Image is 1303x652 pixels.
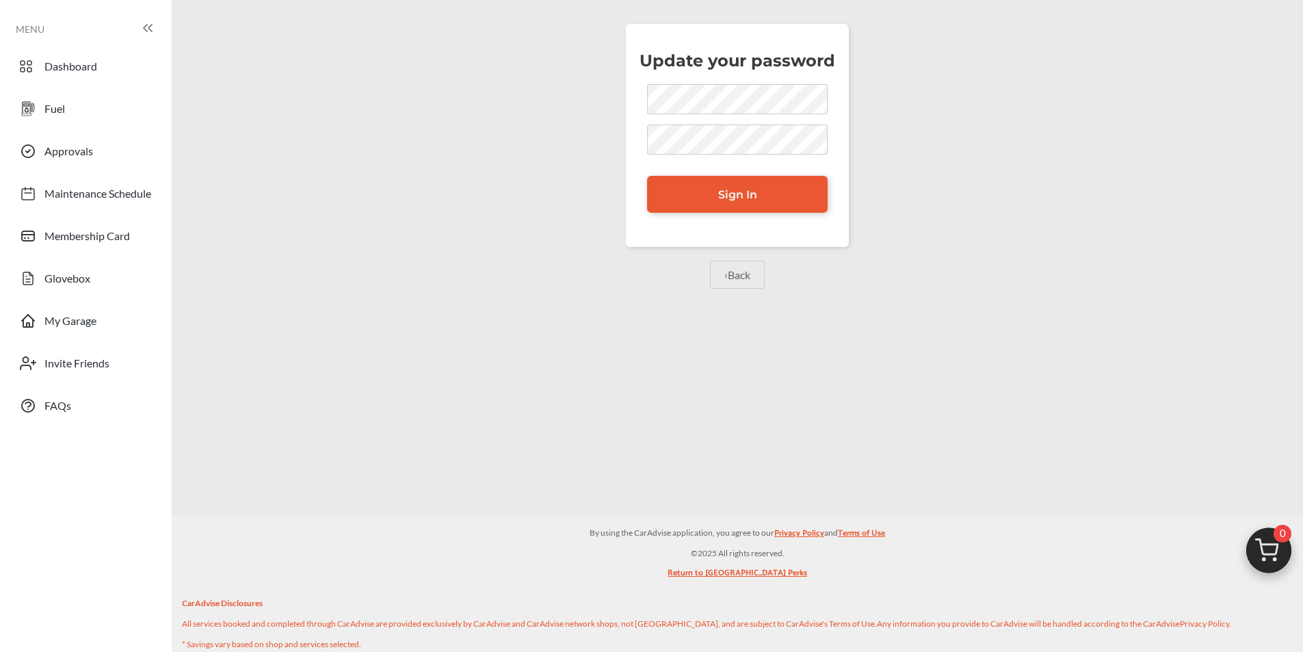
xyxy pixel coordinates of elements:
a: Invite Friends [12,345,158,381]
p: Update your password [640,54,835,68]
span: MENU [16,24,44,35]
a: Privacy Policy [1180,618,1229,636]
a: Fuel [12,91,158,127]
p: By using the CarAdvise application, you agree to our and [172,527,1303,540]
a: Glovebox [12,261,158,296]
a: FAQs [12,388,158,423]
a: Maintenance Schedule [12,176,158,211]
span: My Garage [44,314,96,332]
span: Fuel [44,102,65,120]
img: cart_icon.3d0951e8.svg [1236,521,1302,587]
span: Invite Friends [44,356,109,374]
a: Approvals [12,133,158,169]
span: 0 [1274,525,1291,543]
a: Terms of Use [838,527,885,547]
a: Terms of Use. [829,618,877,636]
a: Dashboard [12,49,158,84]
a: ‹Back [710,261,765,289]
a: Privacy Policy [774,527,824,547]
span: Maintenance Schedule [44,187,151,205]
a: Sign In [647,176,828,213]
span: Approvals [44,144,93,162]
span: FAQs [44,399,71,417]
a: My Garage [12,303,158,339]
span: Membership Card [44,229,130,247]
a: Return to [GEOGRAPHIC_DATA] Perks [668,566,807,586]
span: Glovebox [44,272,90,289]
span: Dashboard [44,60,97,77]
span: Sign In [718,188,757,201]
strong: CarAdvise Disclosures [182,598,263,608]
a: Membership Card [12,218,158,254]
